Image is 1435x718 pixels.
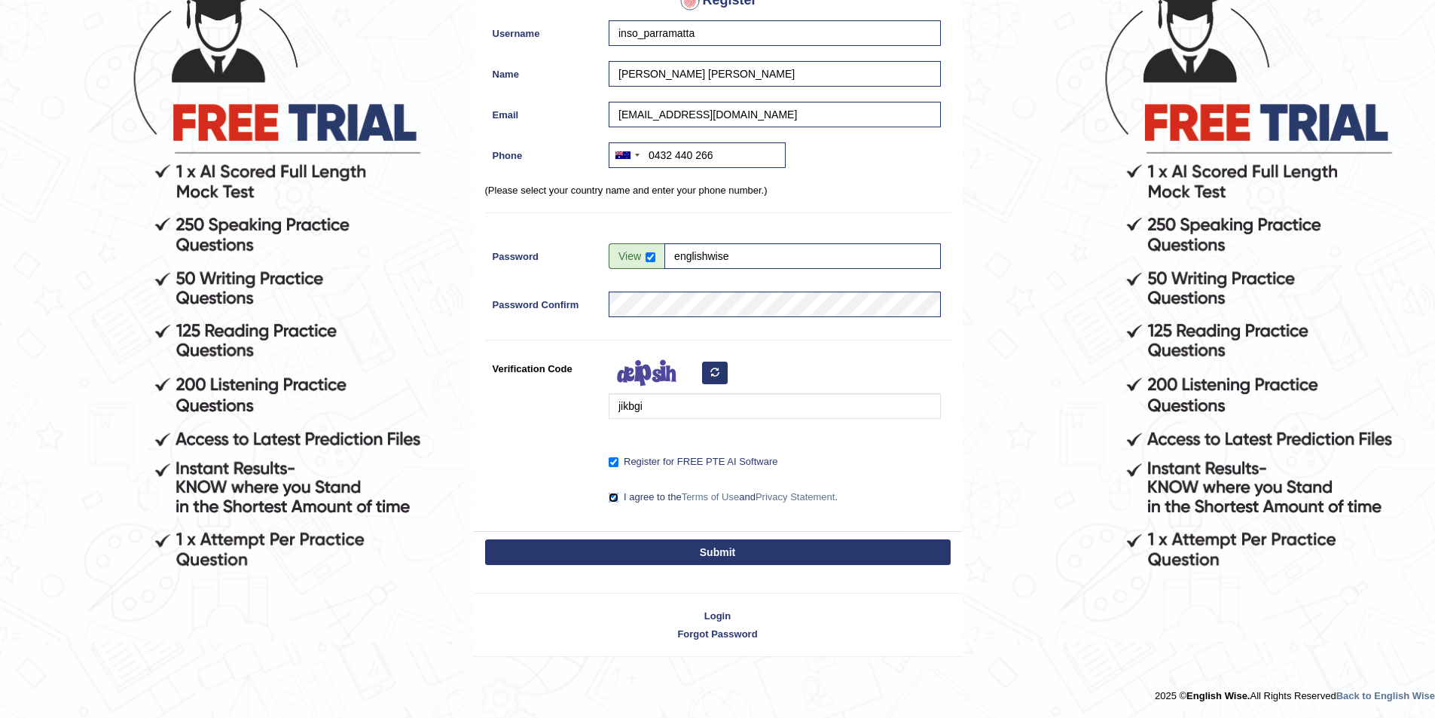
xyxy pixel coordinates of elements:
label: Email [485,102,602,122]
strong: English Wise. [1186,690,1250,701]
label: Verification Code [485,356,602,376]
label: Register for FREE PTE AI Software [609,454,777,469]
label: Username [485,20,602,41]
label: I agree to the and . [609,490,838,505]
a: Login [474,609,962,623]
label: Name [485,61,602,81]
a: Back to English Wise [1336,690,1435,701]
div: 2025 © All Rights Reserved [1155,681,1435,703]
input: Register for FREE PTE AI Software [609,457,618,467]
input: +61 412 345 678 [609,142,786,168]
input: I agree to theTerms of UseandPrivacy Statement. [609,493,618,503]
input: Show/Hide Password [646,252,655,262]
button: Submit [485,539,951,565]
a: Forgot Password [474,627,962,641]
div: Australia: +61 [609,143,644,167]
p: (Please select your country name and enter your phone number.) [485,183,951,197]
a: Privacy Statement [756,491,835,503]
a: Terms of Use [682,491,740,503]
label: Phone [485,142,602,163]
label: Password Confirm [485,292,602,312]
label: Password [485,243,602,264]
